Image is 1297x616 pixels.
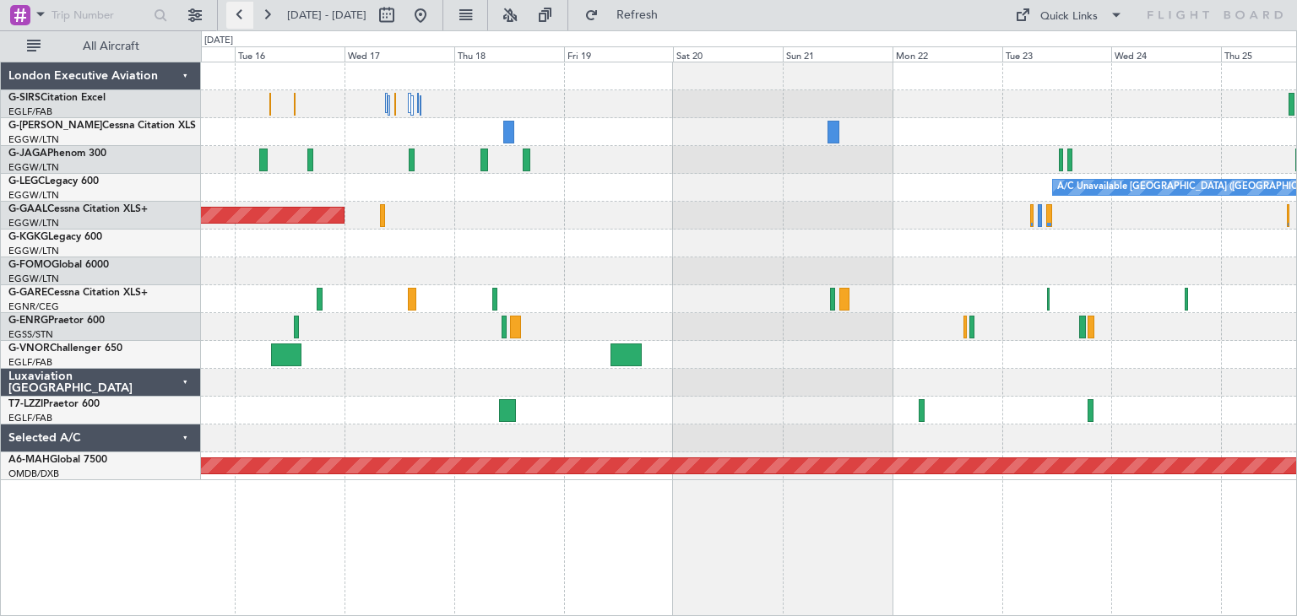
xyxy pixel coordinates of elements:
a: G-JAGAPhenom 300 [8,149,106,159]
span: [DATE] - [DATE] [287,8,366,23]
a: EGSS/STN [8,328,53,341]
a: G-GAALCessna Citation XLS+ [8,204,148,214]
a: EGGW/LTN [8,273,59,285]
span: G-[PERSON_NAME] [8,121,102,131]
span: G-LEGC [8,176,45,186]
a: G-LEGCLegacy 600 [8,176,99,186]
a: G-SIRSCitation Excel [8,93,106,103]
a: G-GARECessna Citation XLS+ [8,288,148,298]
a: EGNR/CEG [8,300,59,313]
a: G-[PERSON_NAME]Cessna Citation XLS [8,121,196,131]
a: EGLF/FAB [8,412,52,424]
div: Wed 17 [345,46,454,62]
a: EGGW/LTN [8,161,59,174]
a: EGLF/FAB [8,356,52,369]
div: Quick Links [1040,8,1098,25]
div: Tue 23 [1002,46,1112,62]
div: Mon 22 [893,46,1002,62]
a: EGGW/LTN [8,133,59,146]
button: All Aircraft [19,33,183,60]
a: G-VNORChallenger 650 [8,343,122,354]
span: G-JAGA [8,149,47,159]
a: G-ENRGPraetor 600 [8,316,105,326]
input: Trip Number [52,3,149,28]
span: G-SIRS [8,93,41,103]
span: T7-LZZI [8,399,43,409]
span: A6-MAH [8,455,50,465]
div: Tue 16 [235,46,345,62]
div: Wed 24 [1111,46,1221,62]
span: G-FOMO [8,260,52,270]
a: G-FOMOGlobal 6000 [8,260,109,270]
div: Thu 18 [454,46,564,62]
a: OMDB/DXB [8,467,59,480]
div: Sat 20 [673,46,783,62]
div: [DATE] [204,34,233,48]
button: Quick Links [1007,2,1131,29]
span: G-KGKG [8,232,48,242]
span: Refresh [602,9,673,21]
a: G-KGKGLegacy 600 [8,232,102,242]
span: G-GAAL [8,204,47,214]
div: Fri 19 [564,46,674,62]
span: All Aircraft [44,41,178,52]
div: Sun 21 [783,46,893,62]
span: G-VNOR [8,343,50,354]
a: A6-MAHGlobal 7500 [8,455,107,465]
a: EGGW/LTN [8,189,59,202]
span: G-ENRG [8,316,48,326]
span: G-GARE [8,288,47,298]
a: EGGW/LTN [8,217,59,230]
button: Refresh [577,2,678,29]
a: T7-LZZIPraetor 600 [8,399,100,409]
a: EGGW/LTN [8,245,59,257]
a: EGLF/FAB [8,105,52,118]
